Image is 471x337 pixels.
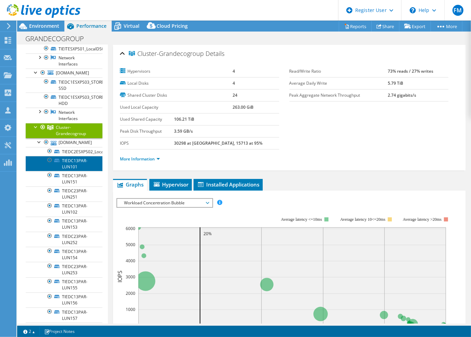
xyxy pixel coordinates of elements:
[388,92,416,98] b: 2.74 gigabits/s
[403,217,442,222] text: Average latency >20ms
[26,77,102,93] a: TIEDC1ESXPS03_STORE01-SSD
[120,68,233,75] label: Hypervisors
[26,171,102,186] a: TIEDC13PAR-LUN151
[453,5,463,16] span: FM
[26,53,102,69] a: Network Interfaces
[197,181,259,188] span: Installed Applications
[120,104,233,111] label: Used Local Capacity
[233,68,235,74] b: 4
[116,181,144,188] span: Graphs
[124,23,139,29] span: Virtual
[26,108,102,123] a: Network Interfaces
[26,323,102,332] a: TIEDC1MSA_LUN101
[157,23,188,29] span: Cloud Pricing
[26,202,102,217] a: TIEDC13PAR-LUN102
[26,156,102,171] a: TIEDC13PAR-LUN101
[18,327,40,336] a: 2
[126,258,135,264] text: 4000
[126,290,135,296] text: 2000
[26,69,102,77] a: [DOMAIN_NAME]
[388,68,433,74] b: 73% reads / 27% writes
[174,140,263,146] b: 30298 at [GEOGRAPHIC_DATA], 15713 at 95%
[126,226,135,231] text: 6000
[26,277,102,292] a: TIEDC13PAR-LUN155
[174,128,193,134] b: 3.59 GB/s
[126,242,135,248] text: 5000
[26,138,102,147] a: [DOMAIN_NAME]
[174,116,194,122] b: 106.21 TiB
[233,80,235,86] b: 4
[339,21,372,32] a: Reports
[120,156,160,162] a: More Information
[56,70,89,76] span: [DOMAIN_NAME]
[233,92,237,98] b: 24
[203,231,212,237] text: 20%
[120,80,233,87] label: Local Disks
[26,123,102,138] a: Cluster-Grandecogroup
[26,308,102,323] a: TIEDC13PAR-LUN157
[281,217,322,222] tspan: Average latency <=10ms
[431,21,462,32] a: More
[120,128,174,135] label: Peak Disk Throughput
[126,274,135,280] text: 3000
[39,327,79,336] a: Project Notes
[133,323,135,328] text: 0
[120,116,174,123] label: Used Shared Capacity
[26,232,102,247] a: TIEDC23PAR-LUN252
[22,35,95,43] h1: GRANDECOGROUP
[129,50,204,57] span: Cluster-Grandecogroup
[26,217,102,232] a: TIEDC13PAR-LUN153
[388,80,403,86] b: 5.79 TiB
[116,270,124,282] text: IOPS
[233,104,253,110] b: 263.00 GiB
[26,247,102,262] a: TIEDC13PAR-LUN154
[289,80,388,87] label: Average Daily Write
[410,7,416,13] svg: \n
[121,199,209,207] span: Workload Concentration Bubble
[120,140,174,147] label: IOPS
[126,306,135,312] text: 1000
[153,181,188,188] span: Hypervisor
[371,21,399,32] a: Share
[289,92,388,99] label: Peak Aggregate Network Throughput
[340,217,385,222] tspan: Average latency 10<=20ms
[26,93,102,108] a: TIEDC1ESXPS03_STORE02-HDD
[206,49,224,58] span: Details
[120,92,233,99] label: Shared Cluster Disks
[26,44,102,53] a: TIEITESXPS01_LocalDS02
[399,21,431,32] a: Export
[76,23,107,29] span: Performance
[26,292,102,308] a: TIEDC13PAR-LUN156
[289,68,388,75] label: Read/Write Ratio
[26,262,102,277] a: TIEDC23PAR-LUN253
[29,23,59,29] span: Environment
[26,186,102,202] a: TIEDC23PAR-LUN251
[26,147,102,156] a: TIEDC2ESXPS02_LocalDS01
[56,124,86,136] span: Cluster-Grandecogroup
